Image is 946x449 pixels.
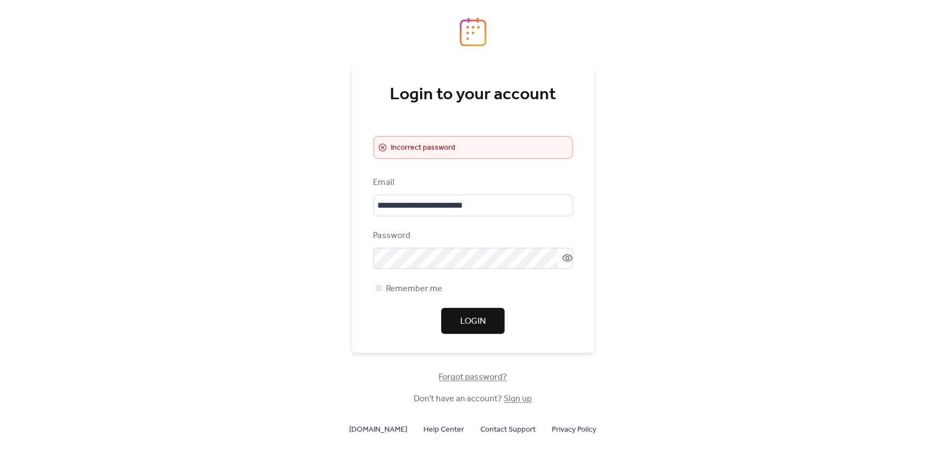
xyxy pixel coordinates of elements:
span: Privacy Policy [552,424,597,437]
button: Login [441,308,505,334]
span: Remember me [387,283,443,296]
a: Contact Support [481,422,536,436]
img: logo [460,17,487,47]
a: [DOMAIN_NAME] [350,422,408,436]
div: Login to your account [374,84,573,106]
span: Forgot password? [439,371,507,384]
span: Contact Support [481,424,536,437]
div: Password [374,229,571,242]
div: Email [374,176,571,189]
a: Forgot password? [439,374,507,380]
span: [DOMAIN_NAME] [350,424,408,437]
a: Help Center [424,422,465,436]
span: Help Center [424,424,465,437]
span: Don't have an account? [414,393,532,406]
span: Incorrect password [391,142,456,155]
span: Login [460,315,486,328]
a: Privacy Policy [552,422,597,436]
a: Sign up [504,390,532,407]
